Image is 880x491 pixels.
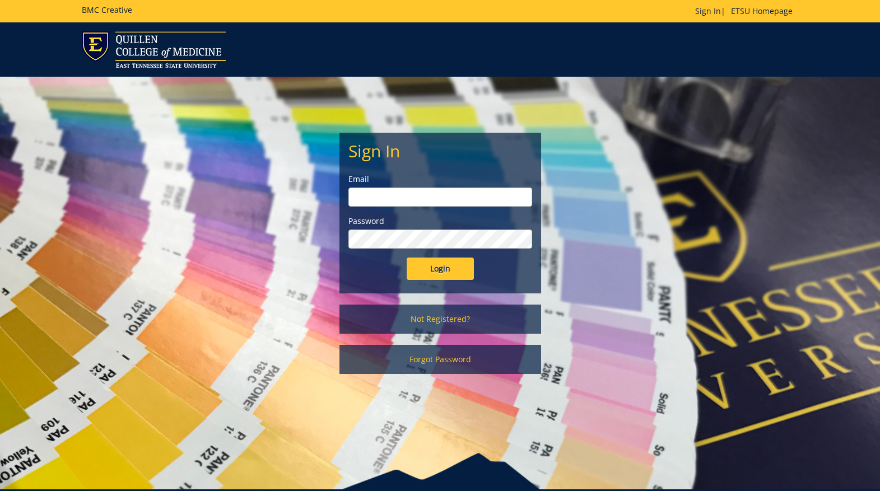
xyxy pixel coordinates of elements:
[695,6,798,17] p: |
[339,345,541,374] a: Forgot Password
[348,174,532,185] label: Email
[82,31,226,68] img: ETSU logo
[407,258,474,280] input: Login
[82,6,132,14] h5: BMC Creative
[695,6,721,16] a: Sign In
[725,6,798,16] a: ETSU Homepage
[339,305,541,334] a: Not Registered?
[348,216,532,227] label: Password
[348,142,532,160] h2: Sign In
